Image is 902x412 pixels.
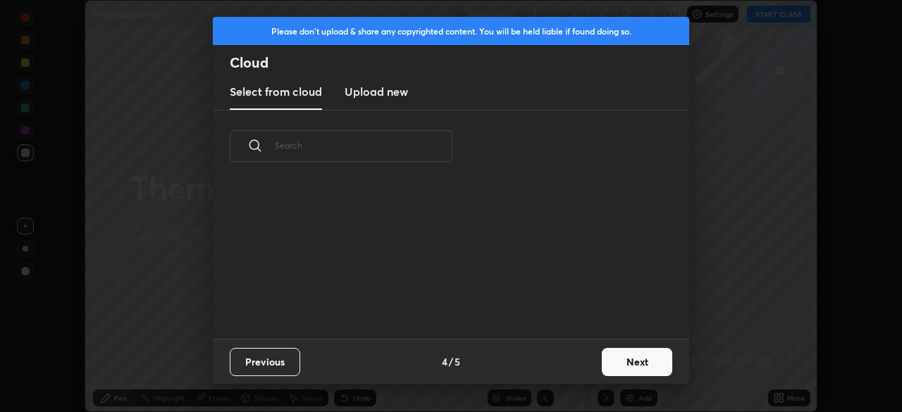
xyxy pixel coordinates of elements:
h3: Upload new [345,83,408,100]
h4: 4 [442,354,447,369]
h4: 5 [455,354,460,369]
input: Search [275,116,452,175]
h3: Select from cloud [230,83,322,100]
div: Please don't upload & share any copyrighted content. You will be held liable if found doing so. [213,17,689,45]
h2: Cloud [230,54,689,72]
button: Next [602,348,672,376]
h4: / [449,354,453,369]
button: Previous [230,348,300,376]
